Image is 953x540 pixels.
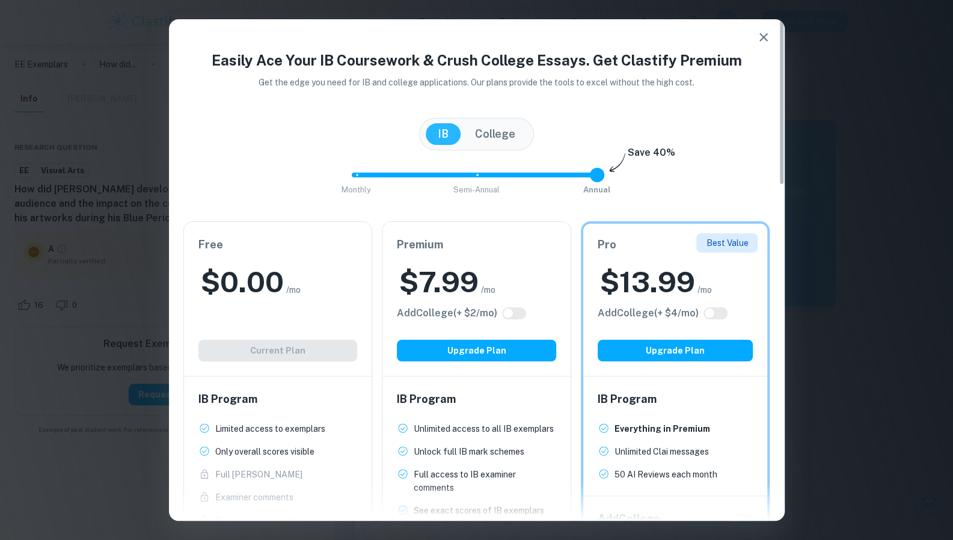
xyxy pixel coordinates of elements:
[201,263,284,301] h2: $ 0.00
[397,340,556,361] button: Upgrade Plan
[614,468,717,481] p: 50 AI Reviews each month
[614,445,709,458] p: Unlimited Clai messages
[598,391,753,408] h6: IB Program
[453,185,500,194] span: Semi-Annual
[414,445,524,458] p: Unlock full IB mark schemes
[426,123,461,145] button: IB
[397,391,556,408] h6: IB Program
[609,153,625,173] img: subscription-arrow.svg
[600,263,695,301] h2: $ 13.99
[286,283,301,296] span: /mo
[414,422,554,435] p: Unlimited access to all IB exemplars
[397,236,556,253] h6: Premium
[215,445,314,458] p: Only overall scores visible
[463,123,527,145] button: College
[198,236,358,253] h6: Free
[215,422,325,435] p: Limited access to exemplars
[481,283,495,296] span: /mo
[598,306,699,321] h6: Click to see all the additional College features.
[614,422,710,435] p: Everything in Premium
[706,236,748,250] p: Best Value
[198,391,358,408] h6: IB Program
[598,236,753,253] h6: Pro
[697,283,712,296] span: /mo
[242,76,711,89] p: Get the edge you need for IB and college applications. Our plans provide the tools to excel witho...
[215,468,302,481] p: Full [PERSON_NAME]
[183,49,770,71] h4: Easily Ace Your IB Coursework & Crush College Essays. Get Clastify Premium
[399,263,479,301] h2: $ 7.99
[397,306,497,321] h6: Click to see all the additional College features.
[342,185,371,194] span: Monthly
[583,185,611,194] span: Annual
[628,146,675,166] h6: Save 40%
[414,468,556,494] p: Full access to IB examiner comments
[598,340,753,361] button: Upgrade Plan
